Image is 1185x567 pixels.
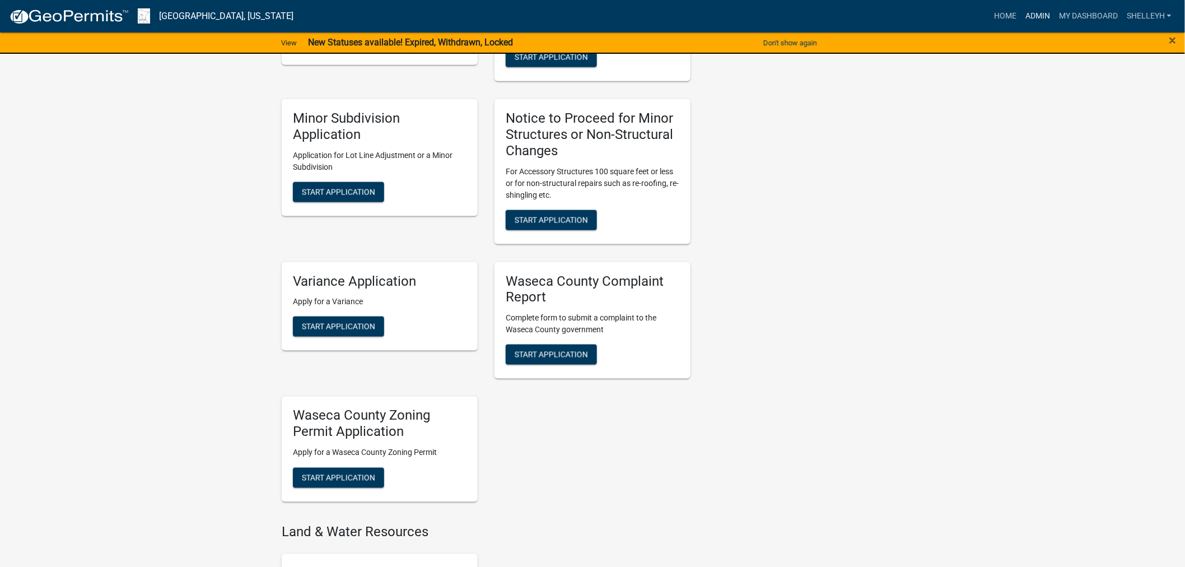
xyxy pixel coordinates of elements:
[293,150,466,173] p: Application for Lot Line Adjustment or a Minor Subdivision
[506,110,679,159] h5: Notice to Proceed for Minor Structures or Non-Structural Changes
[759,34,822,52] button: Don't show again
[1055,6,1122,27] a: My Dashboard
[293,182,384,202] button: Start Application
[293,296,466,308] p: Apply for a Variance
[1169,32,1177,48] span: ×
[293,110,466,143] h5: Minor Subdivision Application
[293,408,466,440] h5: Waseca County Zoning Permit Application
[506,345,597,365] button: Start Application
[302,322,375,331] span: Start Application
[506,210,597,230] button: Start Application
[308,37,513,48] strong: New Statuses available! Expired, Withdrawn, Locked
[293,273,466,290] h5: Variance Application
[515,350,588,359] span: Start Application
[1021,6,1055,27] a: Admin
[277,34,301,52] a: View
[293,468,384,488] button: Start Application
[302,187,375,196] span: Start Application
[293,447,466,459] p: Apply for a Waseca County Zoning Permit
[138,8,150,24] img: Waseca County, Minnesota
[1169,34,1177,47] button: Close
[159,7,293,26] a: [GEOGRAPHIC_DATA], [US_STATE]
[302,473,375,482] span: Start Application
[293,317,384,337] button: Start Application
[515,215,588,224] span: Start Application
[990,6,1021,27] a: Home
[506,166,679,201] p: For Accessory Structures 100 square feet or less or for non-structural repairs such as re-roofing...
[1122,6,1176,27] a: shelleyh
[515,53,588,62] span: Start Application
[282,524,691,541] h4: Land & Water Resources
[506,273,679,306] h5: Waseca County Complaint Report
[506,47,597,67] button: Start Application
[506,312,679,336] p: Complete form to submit a complaint to the Waseca County government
